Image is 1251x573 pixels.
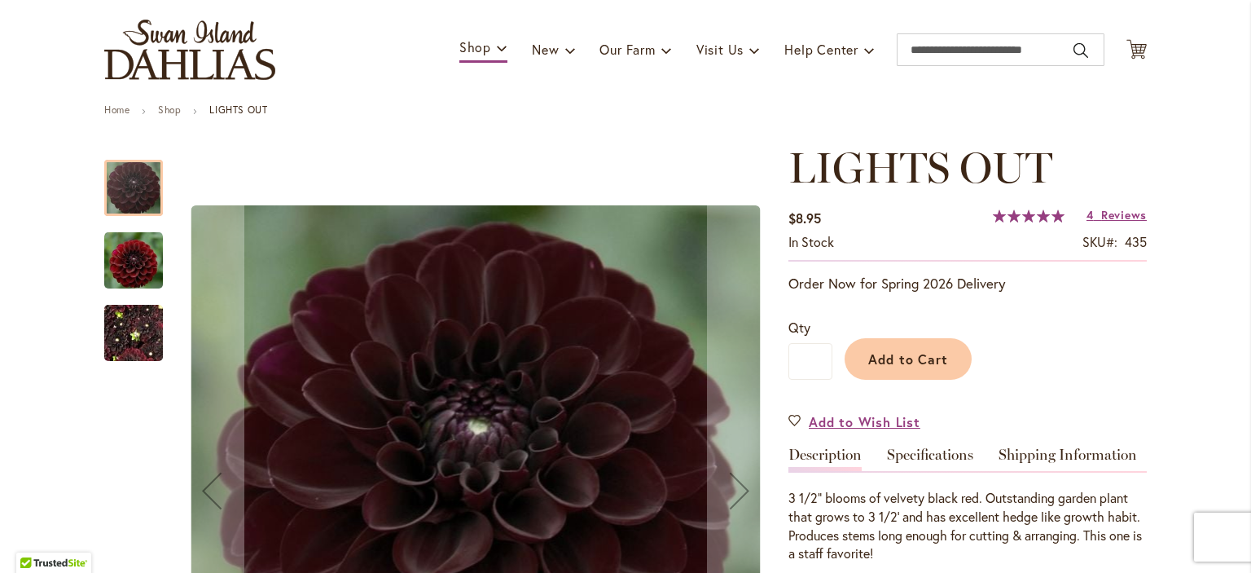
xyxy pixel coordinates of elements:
[532,41,559,58] span: New
[1101,207,1147,223] span: Reviews
[788,489,1147,563] div: 3 1/2" blooms of velvety black red. Outstanding garden plant that grows to 3 1/2' and has excelle...
[104,289,163,361] div: LIGHTS OUT
[104,143,179,216] div: LIGHTS OUT
[696,41,744,58] span: Visit Us
[868,350,949,368] span: Add to Cart
[104,216,179,289] div: LIGHTS OUT
[887,447,973,471] a: Specifications
[104,230,163,290] img: LIGHTS OUT
[1125,233,1147,252] div: 435
[788,142,1052,193] span: LIGHTS OUT
[1086,207,1147,223] a: 4 Reviews
[209,104,267,116] strong: LIGHTS OUT
[599,41,655,58] span: Our Farm
[459,38,491,55] span: Shop
[1082,233,1117,250] strong: SKU
[788,447,862,471] a: Description
[784,41,858,58] span: Help Center
[104,294,163,372] img: LIGHTS OUT
[999,447,1137,471] a: Shipping Information
[12,515,58,561] iframe: Launch Accessibility Center
[158,104,181,116] a: Shop
[788,233,834,252] div: Availability
[788,233,834,250] span: In stock
[788,209,821,227] span: $8.95
[104,20,275,80] a: store logo
[788,412,920,431] a: Add to Wish List
[993,209,1064,223] div: 100%
[809,412,920,431] span: Add to Wish List
[104,104,129,116] a: Home
[788,447,1147,563] div: Detailed Product Info
[1086,207,1094,223] span: 4
[845,338,972,380] button: Add to Cart
[788,319,810,336] span: Qty
[788,274,1147,293] p: Order Now for Spring 2026 Delivery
